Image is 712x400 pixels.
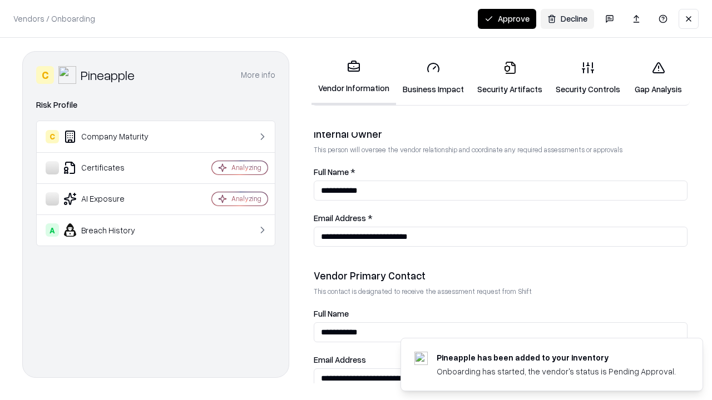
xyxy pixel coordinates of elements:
[314,145,688,154] p: This person will oversee the vendor relationship and coordinate any required assessments or appro...
[46,223,59,237] div: A
[314,269,688,282] div: Vendor Primary Contact
[314,309,688,318] label: Full Name
[314,287,688,296] p: This contact is designated to receive the assessment request from Shift
[314,127,688,141] div: Internal Owner
[46,223,179,237] div: Breach History
[241,65,275,85] button: More info
[81,66,135,84] div: Pineapple
[46,130,59,143] div: C
[46,130,179,143] div: Company Maturity
[231,194,261,203] div: Analyzing
[541,9,594,29] button: Decline
[13,13,95,24] p: Vendors / Onboarding
[46,161,179,174] div: Certificates
[314,168,688,176] label: Full Name *
[437,366,676,377] div: Onboarding has started, the vendor's status is Pending Approval.
[46,192,179,206] div: AI Exposure
[627,52,690,104] a: Gap Analysis
[478,9,536,29] button: Approve
[58,66,76,84] img: Pineapple
[549,52,627,104] a: Security Controls
[314,214,688,222] label: Email Address *
[471,52,549,104] a: Security Artifacts
[437,352,676,363] div: Pineapple has been added to your inventory
[414,352,428,365] img: pineappleenergy.com
[36,66,54,84] div: C
[314,356,688,364] label: Email Address
[231,163,261,172] div: Analyzing
[36,98,275,112] div: Risk Profile
[396,52,471,104] a: Business Impact
[311,51,396,105] a: Vendor Information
